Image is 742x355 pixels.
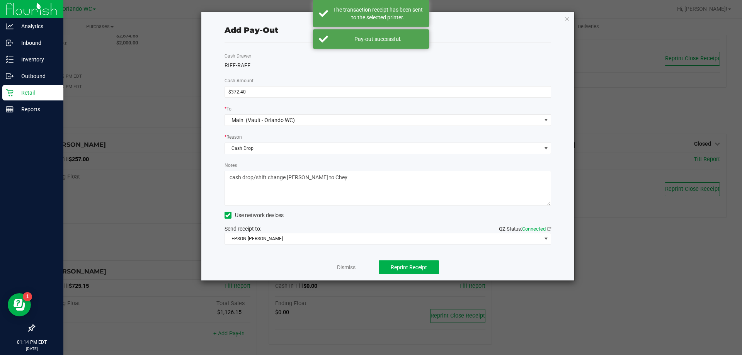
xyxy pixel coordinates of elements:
p: Retail [14,88,60,97]
div: RIFF-RAFF [225,61,551,70]
span: Connected [522,226,546,232]
span: EPSON-[PERSON_NAME] [225,233,541,244]
p: Inventory [14,55,60,64]
span: Reprint Receipt [391,264,427,270]
p: Analytics [14,22,60,31]
a: Dismiss [337,263,356,272]
inline-svg: Outbound [6,72,14,80]
span: Send receipt to: [225,226,261,232]
inline-svg: Analytics [6,22,14,30]
iframe: Resource center [8,293,31,316]
span: QZ Status: [499,226,551,232]
inline-svg: Inventory [6,56,14,63]
div: The transaction receipt has been sent to the selected printer. [332,6,423,21]
button: Reprint Receipt [379,260,439,274]
span: Cash Amount [225,78,254,83]
p: [DATE] [3,346,60,352]
p: Reports [14,105,60,114]
label: Reason [225,134,242,141]
inline-svg: Inbound [6,39,14,47]
div: Pay-out successful. [332,35,423,43]
inline-svg: Reports [6,105,14,113]
label: Use network devices [225,211,284,219]
label: To [225,105,231,112]
label: Cash Drawer [225,53,251,59]
label: Notes [225,162,237,169]
iframe: Resource center unread badge [23,292,32,301]
div: Add Pay-Out [225,24,278,36]
inline-svg: Retail [6,89,14,97]
span: Cash Drop [225,143,541,154]
span: (Vault - Orlando WC) [246,117,295,123]
span: Main [231,117,243,123]
p: Outbound [14,71,60,81]
p: Inbound [14,38,60,48]
p: 01:14 PM EDT [3,339,60,346]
